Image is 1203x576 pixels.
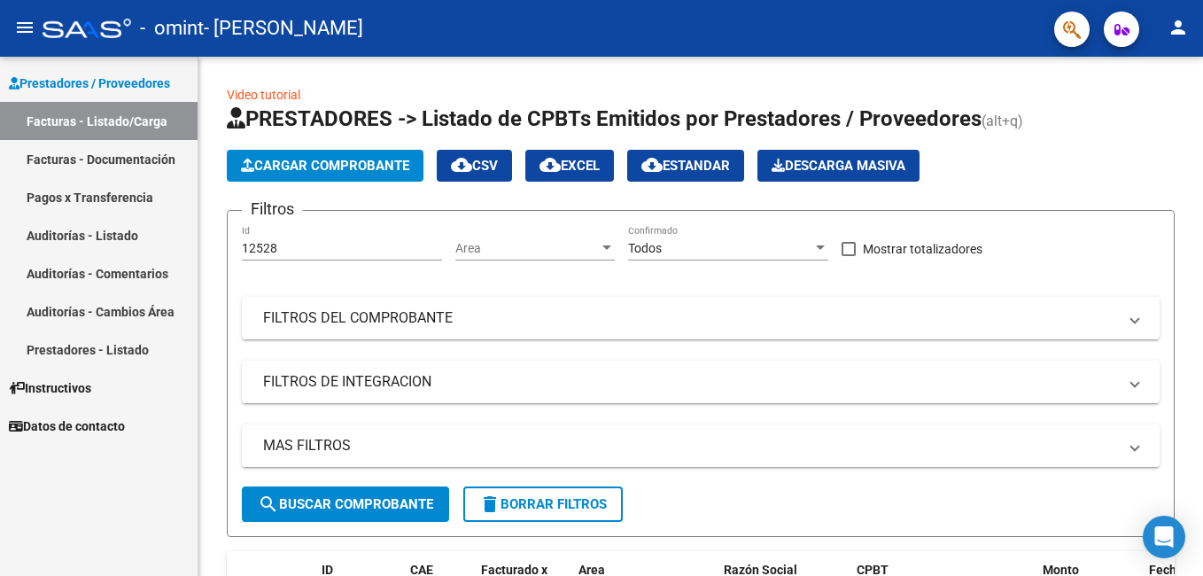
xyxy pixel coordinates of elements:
[9,74,170,93] span: Prestadores / Proveedores
[641,158,730,174] span: Estandar
[9,416,125,436] span: Datos de contacto
[641,154,663,175] mat-icon: cloud_download
[479,496,607,512] span: Borrar Filtros
[263,372,1117,392] mat-panel-title: FILTROS DE INTEGRACION
[982,113,1023,129] span: (alt+q)
[451,154,472,175] mat-icon: cloud_download
[479,494,501,515] mat-icon: delete
[628,241,662,255] span: Todos
[14,17,35,38] mat-icon: menu
[463,486,623,522] button: Borrar Filtros
[242,424,1160,467] mat-expansion-panel-header: MAS FILTROS
[227,150,423,182] button: Cargar Comprobante
[204,9,363,48] span: - [PERSON_NAME]
[227,88,300,102] a: Video tutorial
[242,197,303,222] h3: Filtros
[539,154,561,175] mat-icon: cloud_download
[242,297,1160,339] mat-expansion-panel-header: FILTROS DEL COMPROBANTE
[140,9,204,48] span: - omint
[757,150,920,182] app-download-masive: Descarga masiva de comprobantes (adjuntos)
[258,496,433,512] span: Buscar Comprobante
[1168,17,1189,38] mat-icon: person
[455,241,599,256] span: Area
[258,494,279,515] mat-icon: search
[9,378,91,398] span: Instructivos
[525,150,614,182] button: EXCEL
[263,308,1117,328] mat-panel-title: FILTROS DEL COMPROBANTE
[437,150,512,182] button: CSV
[1143,516,1185,558] div: Open Intercom Messenger
[863,238,982,260] span: Mostrar totalizadores
[627,150,744,182] button: Estandar
[539,158,600,174] span: EXCEL
[772,158,905,174] span: Descarga Masiva
[227,106,982,131] span: PRESTADORES -> Listado de CPBTs Emitidos por Prestadores / Proveedores
[242,361,1160,403] mat-expansion-panel-header: FILTROS DE INTEGRACION
[451,158,498,174] span: CSV
[242,486,449,522] button: Buscar Comprobante
[241,158,409,174] span: Cargar Comprobante
[757,150,920,182] button: Descarga Masiva
[263,436,1117,455] mat-panel-title: MAS FILTROS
